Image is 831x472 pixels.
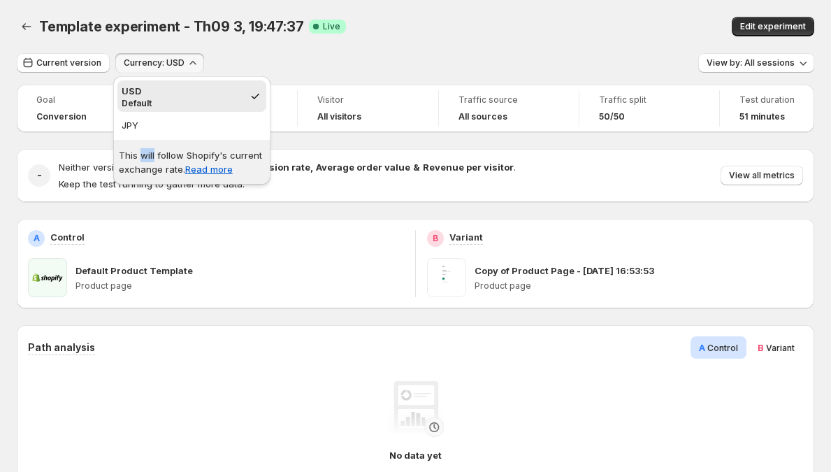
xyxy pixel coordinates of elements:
span: Variant [766,343,795,353]
p: Control [50,230,85,244]
button: Current version [17,53,110,73]
span: Current version [36,57,101,69]
span: Goal [36,94,137,106]
span: JPY [122,120,138,131]
p: Copy of Product Page - [DATE] 16:53:53 [475,264,654,278]
span: B [758,342,764,353]
span: Test duration [739,94,795,106]
p: Default Product Template [75,264,193,278]
h4: All sources [458,111,507,122]
button: Currency: USD [115,53,204,73]
h3: Path analysis [28,341,95,355]
strong: , [310,162,313,173]
div: USD [122,84,244,98]
span: 51 minutes [739,111,785,122]
span: Conversion [36,111,87,122]
span: 50/50 [599,111,625,122]
strong: & [413,162,420,173]
a: Read more [185,164,233,175]
span: Live [323,21,340,32]
span: Traffic split [599,94,700,106]
span: Neither version outperforms the other in . [59,162,516,173]
button: View all metrics [721,166,803,185]
img: No data yet [388,381,444,437]
h4: All visitors [317,111,361,122]
img: Copy of Product Page - Aug 22, 16:53:53 [427,258,466,297]
p: Product page [475,280,803,292]
strong: Revenue per visitor [423,162,514,173]
p: Variant [449,230,483,244]
span: Keep the test running to gather more data. [59,178,245,189]
a: GoalConversion [36,93,137,124]
span: Edit experiment [740,21,806,32]
span: A [699,342,705,353]
a: Test duration51 minutes [739,93,795,124]
h2: A [34,233,40,244]
span: Template experiment - Th09 3, 19:47:37 [39,18,303,35]
h2: - [37,169,42,183]
a: Traffic split50/50 [599,93,700,124]
img: Default Product Template [28,258,67,297]
span: Currency: USD [124,57,185,69]
button: Back [17,17,36,36]
a: VisitorAll visitors [317,93,418,124]
p: Default [122,98,244,109]
span: View by: All sessions [707,57,795,69]
h4: No data yet [389,448,442,462]
span: View all metrics [729,170,795,181]
strong: Average order value [316,162,410,173]
p: Product page [75,280,404,292]
p: This will follow Shopify's current exchange rate. [119,148,265,176]
button: Edit experiment [732,17,814,36]
span: Traffic source [458,94,559,106]
a: Traffic sourceAll sources [458,93,559,124]
span: Control [707,343,738,353]
h2: B [433,233,438,244]
span: Visitor [317,94,418,106]
button: View by: All sessions [698,53,814,73]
